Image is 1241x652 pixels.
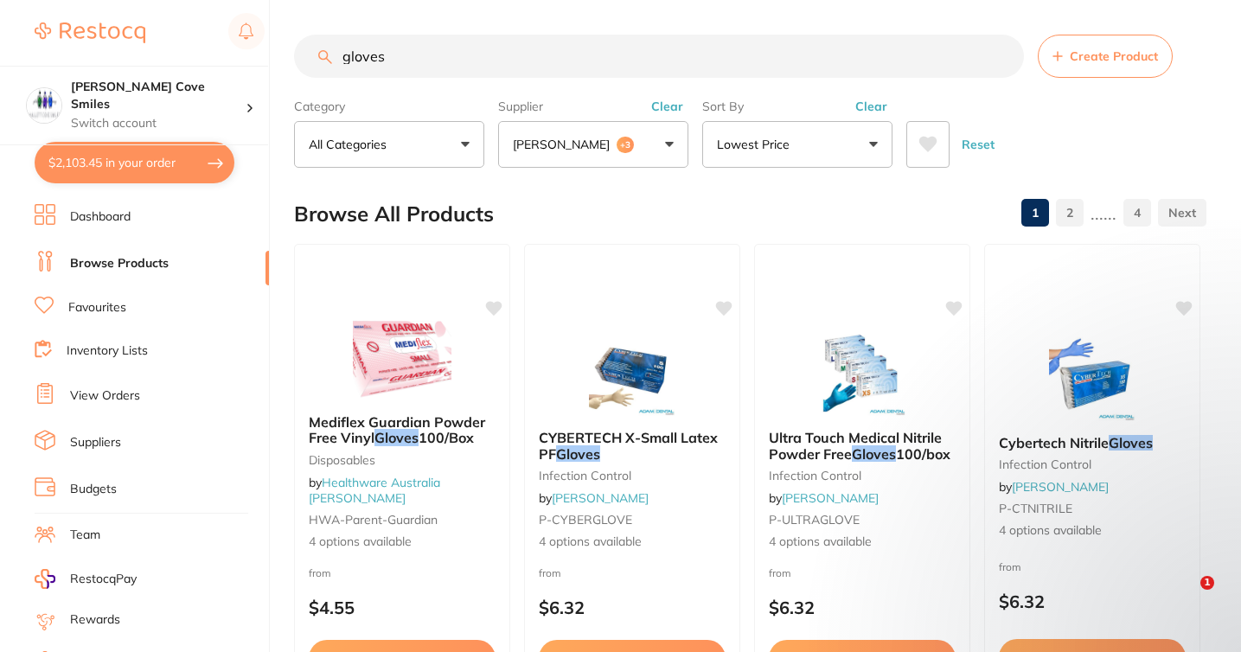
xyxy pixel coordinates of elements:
a: [PERSON_NAME] [552,490,649,506]
a: View Orders [70,387,140,405]
em: Gloves [374,429,419,446]
input: Search Products [294,35,1024,78]
a: Healthware Australia [PERSON_NAME] [309,475,440,506]
span: from [769,566,791,579]
span: P-ULTRAGLOVE [769,512,860,527]
a: Dashboard [70,208,131,226]
img: Mediflex Guardian Powder Free Vinyl Gloves 100/Box [346,314,458,400]
small: infection control [769,469,956,483]
em: Gloves [852,445,896,463]
button: Create Product [1038,35,1173,78]
a: Suppliers [70,434,121,451]
img: Hallett Cove Smiles [27,88,61,123]
a: 1 [1021,195,1049,230]
img: Cybertech Nitrile Gloves [1036,335,1148,421]
span: 100/box [896,445,950,463]
span: CYBERTECH X-Small Latex PF [539,429,718,462]
span: by [539,490,649,506]
a: 4 [1123,195,1151,230]
span: 1 [1200,576,1214,590]
em: Gloves [556,445,600,463]
span: 4 options available [309,534,496,551]
span: Ultra Touch Medical Nitrile Powder Free [769,429,942,462]
img: CYBERTECH X-Small Latex PF Gloves [576,329,688,416]
small: infection control [999,457,1186,471]
iframe: Intercom notifications message [886,467,1232,605]
label: Sort By [702,99,892,114]
b: Mediflex Guardian Powder Free Vinyl Gloves 100/Box [309,414,496,446]
img: Restocq Logo [35,22,145,43]
label: Supplier [498,99,688,114]
span: Create Product [1070,49,1158,63]
p: $6.32 [539,598,726,617]
a: 2 [1056,195,1084,230]
a: Budgets [70,481,117,498]
a: [PERSON_NAME] [782,490,879,506]
span: RestocqPay [70,571,137,588]
a: Team [70,527,100,544]
p: Lowest Price [717,136,796,153]
button: Clear [850,99,892,114]
button: All Categories [294,121,484,168]
span: 4 options available [769,534,956,551]
p: ...... [1091,203,1116,223]
button: [PERSON_NAME]+3 [498,121,688,168]
em: Gloves [1109,434,1153,451]
h2: Browse All Products [294,202,494,227]
a: Restocq Logo [35,13,145,53]
span: +3 [617,137,634,154]
b: Ultra Touch Medical Nitrile Powder Free Gloves 100/box [769,430,956,462]
a: Browse Products [70,255,169,272]
span: 4 options available [539,534,726,551]
p: $4.55 [309,598,496,617]
a: Inventory Lists [67,342,148,360]
p: $6.32 [769,598,956,617]
p: All Categories [309,136,393,153]
span: Cybertech Nitrile [999,434,1109,451]
span: from [539,566,561,579]
iframe: Intercom live chat [1165,576,1206,617]
span: from [309,566,331,579]
small: Disposables [309,453,496,467]
button: Clear [646,99,688,114]
span: 100/Box [419,429,474,446]
label: Category [294,99,484,114]
span: HWA-parent-guardian [309,512,438,527]
b: Cybertech Nitrile Gloves [999,435,1186,451]
img: Ultra Touch Medical Nitrile Powder Free Gloves 100/box [806,329,918,416]
small: infection control [539,469,726,483]
button: Lowest Price [702,121,892,168]
a: RestocqPay [35,569,137,589]
p: Switch account [71,115,246,132]
span: by [769,490,879,506]
span: by [309,475,440,506]
span: Mediflex Guardian Powder Free Vinyl [309,413,485,446]
img: RestocqPay [35,569,55,589]
h4: Hallett Cove Smiles [71,79,246,112]
span: P-CYBERGLOVE [539,512,632,527]
p: [PERSON_NAME] [513,136,617,153]
p: $6.32 [999,591,1186,611]
b: CYBERTECH X-Small Latex PF Gloves [539,430,726,462]
button: $2,103.45 in your order [35,142,234,183]
button: Reset [956,121,1000,168]
a: Rewards [70,611,120,629]
a: Favourites [68,299,126,316]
